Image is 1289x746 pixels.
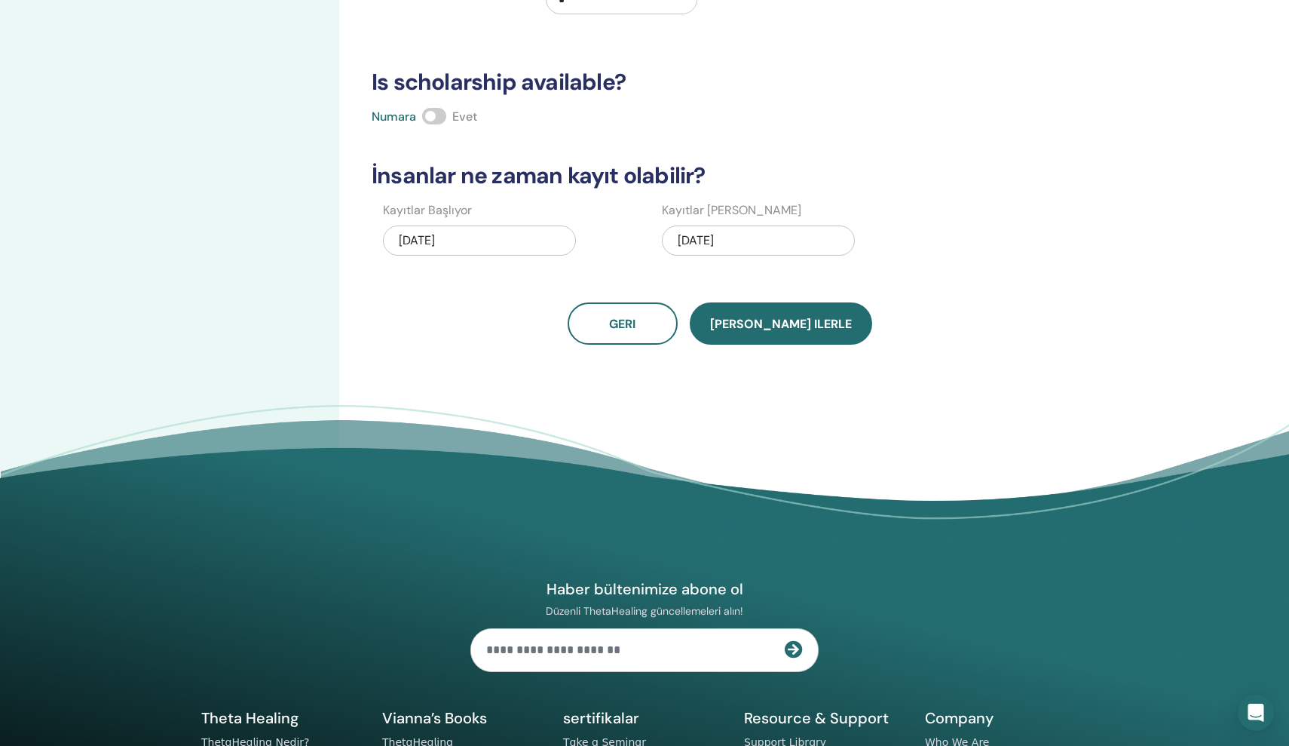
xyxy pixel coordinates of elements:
[470,604,819,618] p: Düzenli ThetaHealing güncellemeleri alın!
[662,201,801,220] label: Kayıtlar [PERSON_NAME]
[744,708,907,728] h5: Resource & Support
[383,201,472,220] label: Kayıtlar Başlıyor
[470,579,819,599] h4: Haber bültenimize abone ol
[383,226,576,256] div: [DATE]
[452,109,477,124] span: Evet
[925,708,1088,728] h5: Company
[382,708,545,728] h5: Vianna’s Books
[563,708,726,728] h5: sertifikalar
[363,69,1077,96] h3: Is scholarship available?
[609,316,635,332] span: Geri
[1238,695,1274,731] div: Open Intercom Messenger
[568,302,678,345] button: Geri
[201,708,364,728] h5: Theta Healing
[662,226,855,256] div: [DATE]
[710,316,852,332] span: [PERSON_NAME] ilerle
[363,162,1077,189] h3: İnsanlar ne zaman kayıt olabilir?
[690,302,872,345] button: [PERSON_NAME] ilerle
[372,109,416,124] span: Numara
